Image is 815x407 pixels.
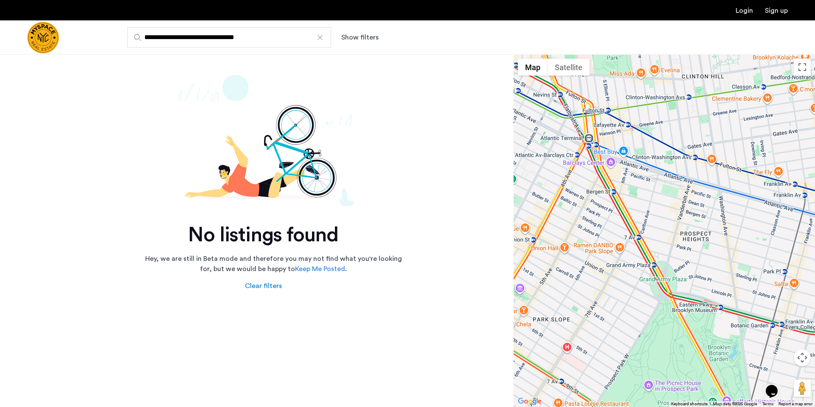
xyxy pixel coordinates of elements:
p: Hey, we are still in Beta mode and therefore you may not find what you're looking for, but we wou... [142,254,405,274]
a: Registration [765,7,788,14]
a: Terms (opens in new tab) [762,401,773,407]
a: Report a map error [778,401,812,407]
input: Apartment Search [127,27,331,48]
button: Keyboard shortcuts [671,401,708,407]
h2: No listings found [27,223,500,247]
a: Open this area in Google Maps (opens a new window) [516,396,544,407]
a: Cazamio Logo [27,22,59,54]
button: Show satellite imagery [548,59,590,76]
span: Map data ©2025 Google [713,402,757,406]
a: Keep Me Posted [295,264,345,274]
button: Show street map [518,59,548,76]
iframe: chat widget [762,373,790,399]
button: Drag Pegman onto the map to open Street View [794,380,811,397]
img: Google [516,396,544,407]
button: Toggle fullscreen view [794,59,811,76]
button: Show or hide filters [341,32,379,42]
img: not-found [27,75,500,206]
button: Map camera controls [794,349,811,366]
div: Clear filters [245,281,282,291]
a: Login [736,7,753,14]
img: logo [27,22,59,54]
